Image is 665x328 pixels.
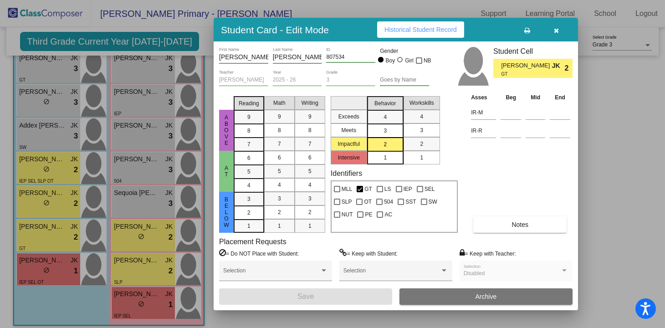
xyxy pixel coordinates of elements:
[384,140,387,149] span: 2
[405,196,416,207] span: SST
[473,216,567,233] button: Notes
[308,195,312,203] span: 3
[278,126,281,134] span: 8
[420,154,423,162] span: 1
[219,249,299,258] label: = Do NOT Place with Student:
[221,24,329,36] h3: Student Card - Edit Mode
[278,208,281,216] span: 2
[308,208,312,216] span: 2
[273,77,322,83] input: year
[385,56,395,65] div: Boy
[302,99,318,107] span: Writing
[552,61,565,71] span: JK
[278,140,281,148] span: 7
[326,54,375,61] input: Enter ID
[460,249,516,258] label: = Keep with Teacher:
[374,99,396,108] span: Behavior
[308,126,312,134] span: 8
[247,127,251,135] span: 8
[365,209,372,220] span: PE
[247,168,251,176] span: 5
[364,196,372,207] span: OT
[297,292,314,300] span: Save
[384,196,393,207] span: 504
[384,184,391,195] span: LS
[308,181,312,189] span: 4
[380,77,429,83] input: goes by name
[308,154,312,162] span: 6
[339,249,398,258] label: = Keep with Student:
[469,92,498,102] th: Asses
[308,113,312,121] span: 9
[273,99,286,107] span: Math
[476,293,497,300] span: Archive
[384,154,387,162] span: 1
[342,196,352,207] span: SLP
[384,209,392,220] span: AC
[501,61,552,71] span: [PERSON_NAME] [PERSON_NAME]
[420,113,423,121] span: 4
[247,209,251,217] span: 2
[219,77,268,83] input: teacher
[278,181,281,189] span: 4
[384,113,387,121] span: 4
[278,222,281,230] span: 1
[308,140,312,148] span: 7
[404,184,412,195] span: IEP
[219,237,286,246] label: Placement Requests
[420,140,423,148] span: 2
[493,47,573,56] h3: Student Cell
[565,63,573,74] span: 2
[308,167,312,175] span: 5
[471,124,496,138] input: assessment
[380,47,429,55] mat-label: Gender
[342,209,353,220] span: NUT
[498,92,523,102] th: Beg
[247,181,251,190] span: 4
[247,195,251,203] span: 3
[219,288,392,305] button: Save
[377,21,464,38] button: Historical Student Record
[326,77,375,83] input: grade
[471,106,496,119] input: assessment
[247,140,251,149] span: 7
[331,169,362,178] label: Identifiers
[384,127,387,135] span: 3
[425,184,435,195] span: SEL
[278,167,281,175] span: 5
[278,113,281,121] span: 9
[222,114,230,146] span: Above
[364,184,372,195] span: GT
[429,196,437,207] span: SW
[409,99,434,107] span: Workskills
[247,222,251,230] span: 1
[404,56,414,65] div: Girl
[308,222,312,230] span: 1
[222,165,230,178] span: At
[278,154,281,162] span: 6
[278,195,281,203] span: 3
[501,71,545,77] span: GT
[222,196,230,228] span: Below
[247,113,251,121] span: 9
[420,126,423,134] span: 3
[424,55,431,66] span: NB
[547,92,573,102] th: End
[512,221,528,228] span: Notes
[342,184,352,195] span: MLL
[239,99,259,108] span: Reading
[464,270,485,277] span: Disabled
[384,26,457,33] span: Historical Student Record
[399,288,573,305] button: Archive
[247,154,251,162] span: 6
[523,92,547,102] th: Mid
